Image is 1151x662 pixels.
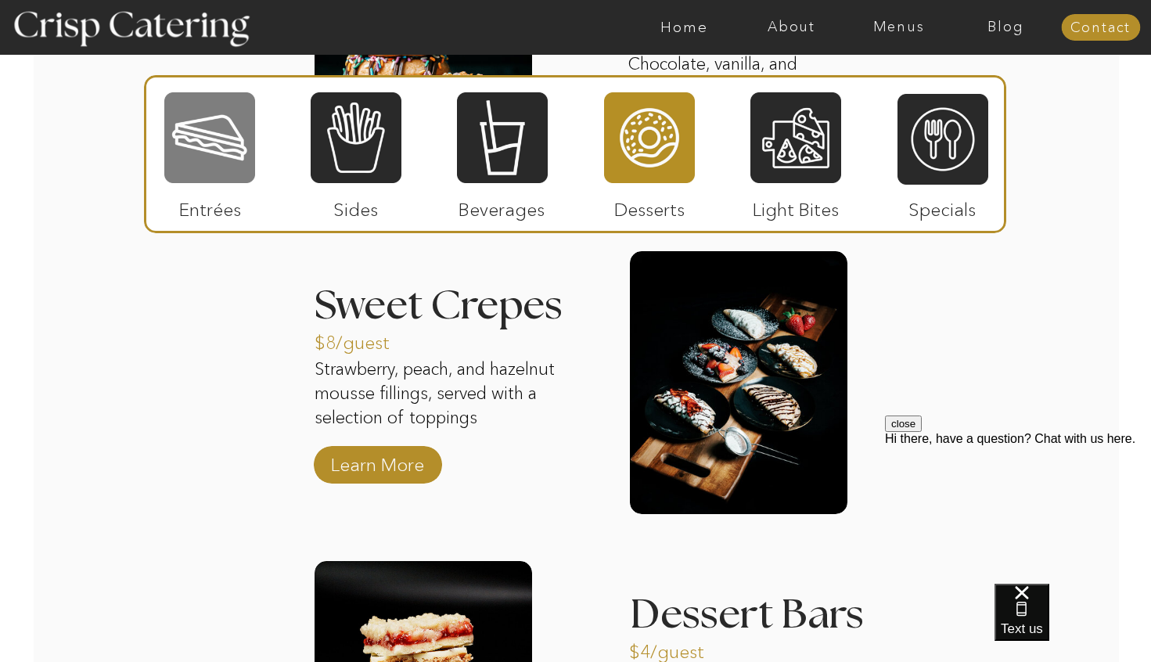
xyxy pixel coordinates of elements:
[598,183,702,228] p: Desserts
[315,286,602,326] h3: Sweet Crepes
[885,416,1151,603] iframe: podium webchat widget prompt
[744,183,848,228] p: Light Bites
[304,183,408,228] p: Sides
[631,20,738,35] a: Home
[158,183,262,228] p: Entrées
[995,584,1151,662] iframe: podium webchat widget bubble
[315,358,571,433] p: Strawberry, peach, and hazelnut mousse fillings, served with a selection of toppings
[326,438,430,484] a: Learn More
[315,316,419,362] a: $8/guest
[738,20,845,35] a: About
[952,20,1059,35] a: Blog
[1061,20,1140,36] a: Contact
[845,20,952,35] a: Menus
[450,183,554,228] p: Beverages
[630,9,734,55] a: $6/guest
[890,183,995,228] p: Specials
[630,595,866,614] h3: Dessert Bars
